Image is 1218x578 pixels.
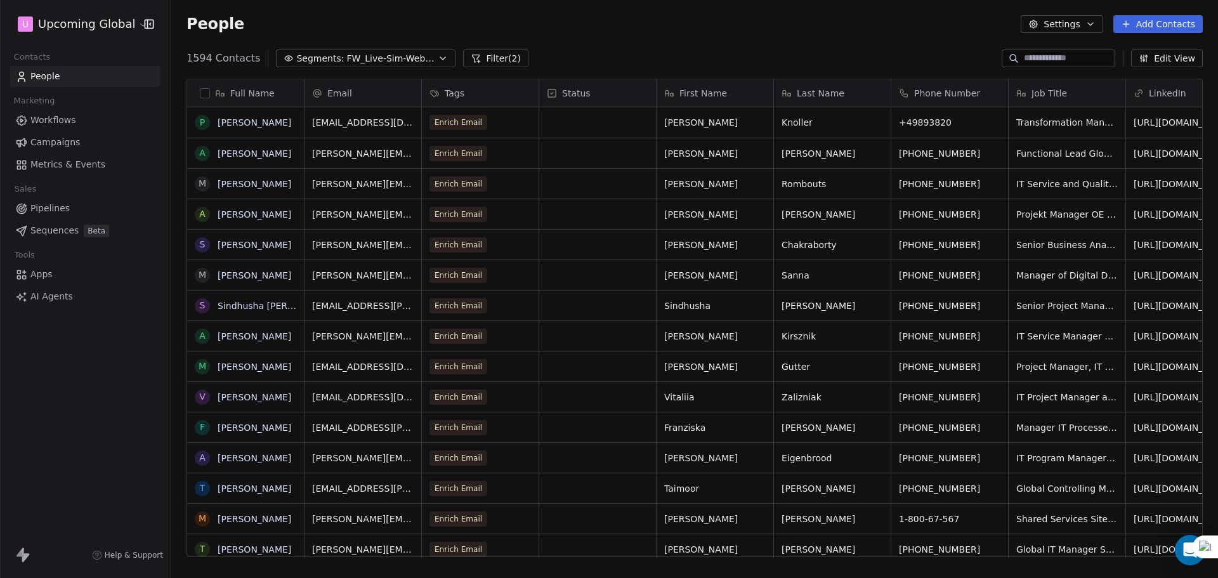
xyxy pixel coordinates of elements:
span: Enrich Email [429,420,487,435]
span: People [30,70,60,83]
div: M [199,177,206,190]
a: [PERSON_NAME] [218,423,291,433]
span: Tools [9,246,40,265]
span: Phone Number [914,87,980,100]
span: Upcoming Global [38,16,135,32]
span: [PERSON_NAME] [664,147,766,160]
span: [PHONE_NUMBER] [899,208,1000,221]
span: [PHONE_NUMBER] [899,330,1000,343]
span: Status [562,87,591,100]
span: Enrich Email [429,146,487,161]
span: Enrich Email [429,207,487,222]
span: [EMAIL_ADDRESS][DOMAIN_NAME] [312,391,414,404]
span: Email [327,87,352,100]
span: Last Name [797,87,844,100]
span: [PERSON_NAME][EMAIL_ADDRESS][PERSON_NAME][DOMAIN_NAME] [312,147,414,160]
a: Workflows [10,110,160,131]
span: Taimoor [664,482,766,495]
span: [PHONE_NUMBER] [899,482,1000,495]
span: Enrich Email [429,450,487,466]
a: Help & Support [92,550,163,560]
span: [PERSON_NAME] [664,452,766,464]
span: [PERSON_NAME][EMAIL_ADDRESS][DOMAIN_NAME] [312,239,414,251]
div: T [200,542,206,556]
a: [PERSON_NAME] [218,453,291,463]
span: [PERSON_NAME] [664,543,766,556]
span: [PERSON_NAME] [664,513,766,525]
span: [PERSON_NAME] [782,513,883,525]
span: [PERSON_NAME][EMAIL_ADDRESS][PERSON_NAME][DOMAIN_NAME] [312,452,414,464]
span: Rombouts [782,178,883,190]
span: IT Service and Quality Manager at [GEOGRAPHIC_DATA] [1016,178,1118,190]
span: Enrich Email [429,329,487,344]
span: [PERSON_NAME][EMAIL_ADDRESS][DOMAIN_NAME] [312,178,414,190]
span: FW_Live-Sim-Webinar-15Oct'25-EU [346,52,435,65]
span: Zalizniak [782,391,883,404]
span: [PHONE_NUMBER] [899,421,1000,434]
span: [PERSON_NAME] [664,360,766,373]
span: Enrich Email [429,176,487,192]
span: Global Controlling Manager - IT&D [1016,482,1118,495]
span: Enrich Email [429,237,487,253]
a: Sindhusha [PERSON_NAME] [218,301,341,311]
div: A [199,451,206,464]
span: Eigenbrood [782,452,883,464]
a: [PERSON_NAME] [218,483,291,494]
span: [PERSON_NAME] [664,178,766,190]
span: [PHONE_NUMBER] [899,543,1000,556]
div: Email [304,79,421,107]
span: [PHONE_NUMBER] [899,391,1000,404]
span: [EMAIL_ADDRESS][PERSON_NAME][DOMAIN_NAME] [312,421,414,434]
span: Metrics & Events [30,158,105,171]
span: Contacts [8,48,56,67]
span: Apps [30,268,53,281]
div: S [200,299,206,312]
button: Filter(2) [463,49,528,67]
span: Enrich Email [429,115,487,130]
div: V [199,390,206,404]
a: [PERSON_NAME] [218,209,291,220]
div: A [199,207,206,221]
span: Manager of Digital Data Excellence and IT Services [1016,269,1118,282]
span: IT Program Manager / Agile Coach [1016,452,1118,464]
div: F [200,421,205,434]
div: T [200,482,206,495]
span: [PHONE_NUMBER] [899,452,1000,464]
div: P [200,116,205,129]
span: [EMAIL_ADDRESS][DOMAIN_NAME] [312,116,414,129]
span: Segments: [296,52,344,65]
span: [PERSON_NAME][EMAIL_ADDRESS][DOMAIN_NAME] [312,269,414,282]
span: Pipelines [30,202,70,215]
span: [EMAIL_ADDRESS][PERSON_NAME][DOMAIN_NAME] [312,299,414,312]
span: Project Manager, IT Project Services [1016,360,1118,373]
span: [PHONE_NUMBER] [899,239,1000,251]
span: Job Title [1031,87,1067,100]
a: [PERSON_NAME] [218,179,291,189]
span: [PHONE_NUMBER] [899,360,1000,373]
span: [PHONE_NUMBER] [899,269,1000,282]
span: [PHONE_NUMBER] [899,178,1000,190]
a: Pipelines [10,198,160,219]
div: Job Title [1009,79,1125,107]
span: Global IT Manager Strategic Customer [1016,543,1118,556]
span: Sequences [30,224,79,237]
span: Knoller [782,116,883,129]
div: S [200,238,206,251]
span: [EMAIL_ADDRESS][DOMAIN_NAME] [312,360,414,373]
span: Workflows [30,114,76,127]
span: [PERSON_NAME] [782,421,883,434]
span: Projekt Manager OE Area West / IT [1016,208,1118,221]
a: Campaigns [10,132,160,153]
span: Gutter [782,360,883,373]
span: [PERSON_NAME] [782,482,883,495]
span: Functional Lead Global IT&D Financial Management [1016,147,1118,160]
span: [PERSON_NAME][EMAIL_ADDRESS][DOMAIN_NAME] [312,330,414,343]
span: Tags [445,87,464,100]
span: [PERSON_NAME] [782,147,883,160]
a: AI Agents [10,286,160,307]
span: People [187,15,244,34]
span: +49893820 [899,116,1000,129]
div: Open Intercom Messenger [1175,535,1205,565]
span: Vitaliia [664,391,766,404]
span: Enrich Email [429,298,487,313]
